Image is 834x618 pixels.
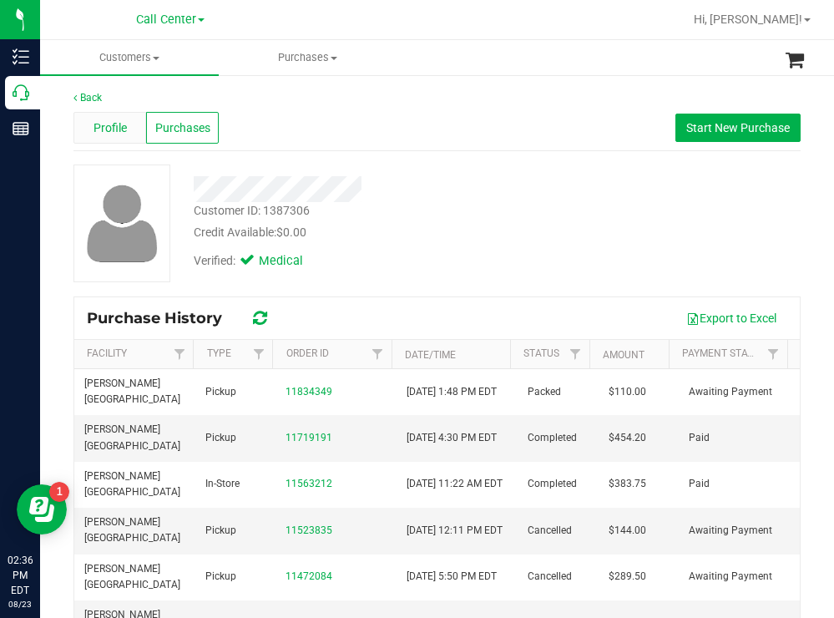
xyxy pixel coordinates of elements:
[407,569,497,585] span: [DATE] 5:50 PM EDT
[603,349,644,361] a: Amount
[407,430,497,446] span: [DATE] 4:30 PM EDT
[609,476,646,492] span: $383.75
[609,523,646,539] span: $144.00
[609,430,646,446] span: $454.20
[13,48,29,65] inline-svg: Inventory
[194,202,310,220] div: Customer ID: 1387306
[205,384,236,400] span: Pickup
[8,553,33,598] p: 02:36 PM EDT
[205,523,236,539] span: Pickup
[73,92,102,104] a: Back
[286,570,332,582] a: 11472084
[405,349,456,361] a: Date/Time
[286,347,329,359] a: Order ID
[17,484,67,534] iframe: Resource center
[689,476,710,492] span: Paid
[686,121,790,134] span: Start New Purchase
[528,384,561,400] span: Packed
[528,569,572,585] span: Cancelled
[84,422,185,453] span: [PERSON_NAME][GEOGRAPHIC_DATA]
[689,523,772,539] span: Awaiting Payment
[205,430,236,446] span: Pickup
[219,40,397,75] a: Purchases
[40,50,219,65] span: Customers
[286,386,332,398] a: 11834349
[8,598,33,610] p: 08/23
[286,524,332,536] a: 11523835
[528,523,572,539] span: Cancelled
[407,523,503,539] span: [DATE] 12:11 PM EDT
[286,432,332,443] a: 11719191
[207,347,231,359] a: Type
[194,224,545,241] div: Credit Available:
[194,252,326,271] div: Verified:
[689,430,710,446] span: Paid
[136,13,196,27] span: Call Center
[407,476,503,492] span: [DATE] 11:22 AM EDT
[363,340,391,368] a: Filter
[87,347,127,359] a: Facility
[40,40,219,75] a: Customers
[245,340,272,368] a: Filter
[689,384,772,400] span: Awaiting Payment
[49,482,69,502] iframe: Resource center unread badge
[276,225,306,239] span: $0.00
[682,347,766,359] a: Payment Status
[689,569,772,585] span: Awaiting Payment
[259,252,326,271] span: Medical
[694,13,802,26] span: Hi, [PERSON_NAME]!
[87,309,239,327] span: Purchase History
[609,384,646,400] span: $110.00
[675,114,801,142] button: Start New Purchase
[286,478,332,489] a: 11563212
[13,120,29,137] inline-svg: Reports
[13,84,29,101] inline-svg: Call Center
[165,340,193,368] a: Filter
[155,119,210,137] span: Purchases
[78,180,166,266] img: user-icon.png
[528,430,577,446] span: Completed
[94,119,127,137] span: Profile
[220,50,397,65] span: Purchases
[205,476,240,492] span: In-Store
[84,514,185,546] span: [PERSON_NAME][GEOGRAPHIC_DATA]
[407,384,497,400] span: [DATE] 1:48 PM EDT
[84,469,185,500] span: [PERSON_NAME][GEOGRAPHIC_DATA]
[609,569,646,585] span: $289.50
[562,340,589,368] a: Filter
[528,476,577,492] span: Completed
[675,304,787,332] button: Export to Excel
[760,340,787,368] a: Filter
[205,569,236,585] span: Pickup
[84,376,185,408] span: [PERSON_NAME][GEOGRAPHIC_DATA]
[84,561,185,593] span: [PERSON_NAME][GEOGRAPHIC_DATA]
[523,347,559,359] a: Status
